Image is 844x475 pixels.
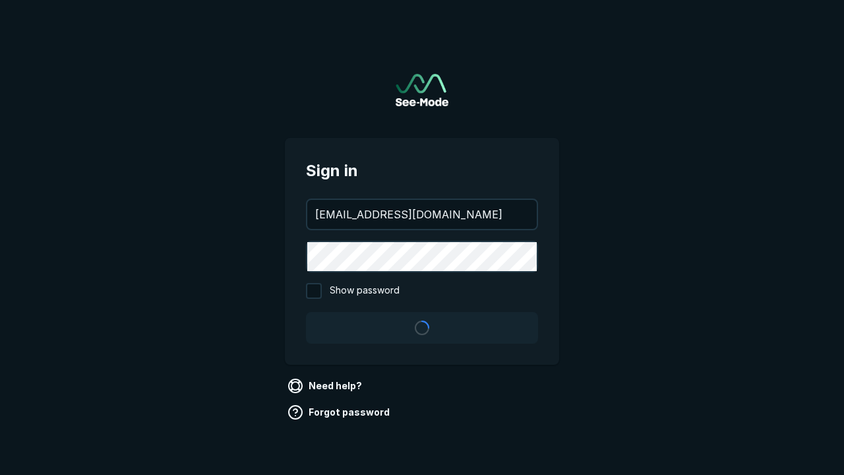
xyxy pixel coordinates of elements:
a: Go to sign in [396,74,448,106]
span: Sign in [306,159,538,183]
a: Need help? [285,375,367,396]
a: Forgot password [285,402,395,423]
span: Show password [330,283,400,299]
input: your@email.com [307,200,537,229]
img: See-Mode Logo [396,74,448,106]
